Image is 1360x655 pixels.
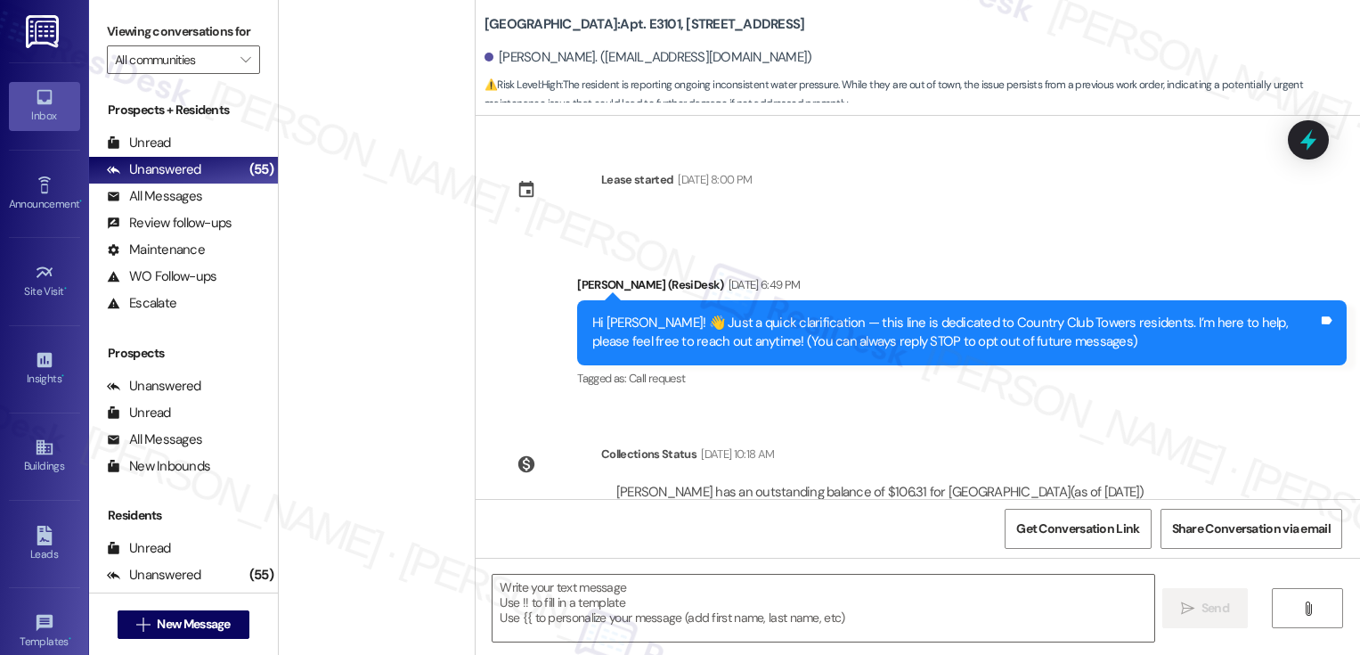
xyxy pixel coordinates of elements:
div: Unread [107,539,171,558]
div: WO Follow-ups [107,267,216,286]
span: New Message [157,615,230,634]
button: Share Conversation via email [1160,509,1342,549]
div: Hi [PERSON_NAME]! 👋 Just a quick clarification — this line is dedicated to Country Club Towers re... [592,314,1318,352]
i:  [1301,602,1315,616]
button: New Message [118,610,249,639]
div: Unanswered [107,160,201,179]
span: Share Conversation via email [1172,520,1331,538]
div: [DATE] 8:00 PM [673,170,752,189]
a: Site Visit • [9,258,80,306]
span: • [69,633,71,645]
div: All Messages [107,187,202,206]
div: Unread [107,404,171,422]
div: Unanswered [107,377,201,396]
span: • [79,195,82,208]
div: Lease started [601,170,674,189]
button: Get Conversation Link [1005,509,1151,549]
i:  [240,53,250,67]
div: Residents [89,506,278,525]
img: ResiDesk Logo [26,15,62,48]
div: Prospects + Residents [89,101,278,119]
span: Get Conversation Link [1016,520,1139,538]
a: Leads [9,520,80,569]
div: [PERSON_NAME] (ResiDesk) [577,275,1347,300]
div: [DATE] 10:18 AM [696,445,774,463]
i:  [1181,602,1194,616]
button: Send [1162,588,1249,628]
label: Viewing conversations for [107,18,260,45]
i:  [136,618,150,632]
div: Prospects [89,344,278,363]
div: Review follow-ups [107,214,232,233]
div: Maintenance [107,241,205,259]
a: Insights • [9,345,80,393]
span: Send [1201,599,1229,618]
div: Escalate [107,294,176,313]
div: Collections Status [601,445,696,463]
div: New Inbounds [107,457,210,476]
span: : The resident is reporting ongoing inconsistent water pressure. While they are out of town, the ... [485,76,1360,114]
div: [PERSON_NAME]. ([EMAIL_ADDRESS][DOMAIN_NAME]) [485,48,812,67]
div: Unread [107,134,171,152]
div: [DATE] 6:49 PM [724,275,801,294]
span: • [61,370,64,382]
div: (55) [245,561,278,589]
strong: ⚠️ Risk Level: High [485,78,561,92]
div: Tagged as: [577,365,1347,391]
b: [GEOGRAPHIC_DATA]: Apt. E3101, [STREET_ADDRESS] [485,15,805,34]
span: • [64,282,67,295]
div: All Messages [107,430,202,449]
div: [PERSON_NAME] has an outstanding balance of $106.31 for [GEOGRAPHIC_DATA] (as of [DATE]) [616,483,1144,502]
span: Call request [629,371,685,386]
a: Buildings [9,432,80,480]
input: All communities [115,45,232,74]
div: Unanswered [107,566,201,585]
a: Inbox [9,82,80,130]
div: (55) [245,156,278,184]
